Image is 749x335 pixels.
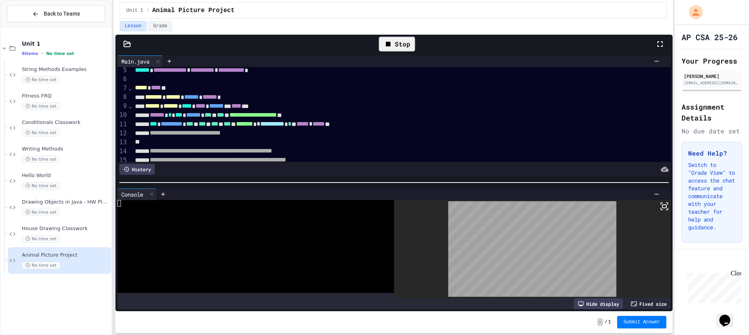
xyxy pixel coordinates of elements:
span: No time set [22,235,60,243]
iframe: chat widget [684,270,741,303]
span: Animal Picture Project [152,6,234,15]
p: Switch to "Grade View" to access the chat feature and communicate with your teacher for help and ... [688,161,735,231]
span: No time set [46,51,74,56]
div: 5 [117,66,128,75]
div: 12 [117,129,128,138]
span: Conditionals Classwork [22,119,110,126]
span: Drawing Objects in Java - HW Playposit Code [22,199,110,206]
span: No time set [22,129,60,136]
span: No time set [22,209,60,216]
span: No time set [22,156,60,163]
div: Chat with us now!Close [3,3,54,50]
div: 14 [117,147,128,156]
span: No time set [22,103,60,110]
button: Grade [148,21,172,31]
div: My Account [681,3,705,21]
span: 1 [608,319,611,325]
span: Fitness FRQ [22,93,110,99]
div: Main.java [117,55,163,67]
div: [PERSON_NAME] [684,73,740,80]
span: 8 items [22,51,38,56]
div: 11 [117,120,128,129]
span: House Drawing Classwork [22,225,110,232]
span: String Methods Examples [22,66,110,73]
iframe: chat widget [716,304,741,327]
div: Console [117,190,147,199]
div: 6 [117,75,128,83]
div: [EMAIL_ADDRESS][DOMAIN_NAME] [684,80,740,86]
span: Unit 1 [126,7,143,14]
span: No time set [22,262,60,269]
div: Console [117,188,157,200]
span: Back to Teams [44,10,80,18]
span: Animal Picture Project [22,252,110,259]
div: 10 [117,111,128,120]
button: Submit Answer [617,316,666,328]
div: Hide display [574,298,623,309]
div: 15 [117,156,128,165]
div: History [119,164,155,175]
div: 13 [117,138,128,147]
div: 9 [117,102,128,111]
h3: Need Help? [688,149,735,158]
div: No due date set [682,126,742,136]
div: Stop [379,37,415,51]
span: Hello World [22,172,110,179]
span: Unit 1 [22,40,110,47]
span: / [605,319,607,325]
span: Submit Answer [623,319,660,325]
h2: Assignment Details [682,101,742,123]
span: • [41,50,43,57]
h1: AP CSA 25-26 [682,32,738,43]
span: Fold line [128,102,133,110]
h2: Your Progress [682,55,742,66]
span: - [597,318,603,326]
span: / [146,7,149,14]
div: 7 [117,84,128,93]
span: No time set [22,76,60,83]
div: 8 [117,93,128,102]
span: No time set [22,182,60,190]
div: Main.java [117,57,153,66]
div: Fixed size [627,298,671,309]
button: Back to Teams [7,5,105,22]
span: Writing Methods [22,146,110,152]
span: Fold line [128,84,133,92]
button: Lesson [120,21,147,31]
